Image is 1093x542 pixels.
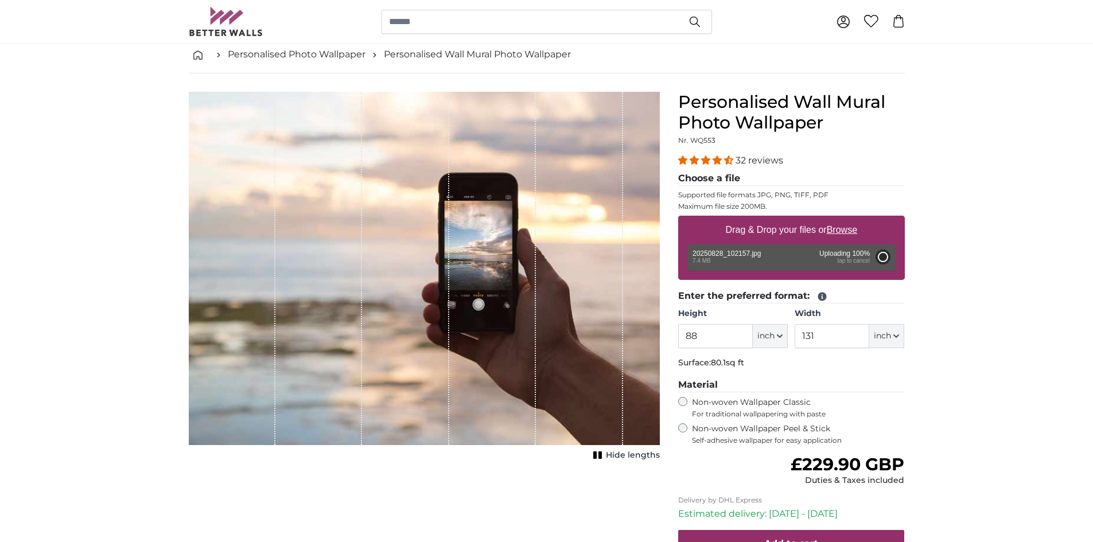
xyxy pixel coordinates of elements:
p: Maximum file size 200MB. [678,202,905,211]
span: 4.31 stars [678,155,736,166]
label: Drag & Drop your files or [721,219,861,241]
button: Hide lengths [590,447,660,463]
p: Delivery by DHL Express [678,496,905,505]
span: inch [757,330,775,342]
span: Nr. WQ553 [678,136,715,145]
div: Duties & Taxes included [791,475,904,486]
button: inch [869,324,904,348]
p: Supported file formats JPG, PNG, TIFF, PDF [678,190,905,200]
label: Non-woven Wallpaper Classic [692,397,905,419]
nav: breadcrumbs [189,36,905,73]
span: Hide lengths [606,450,660,461]
div: 1 of 1 [189,92,660,463]
a: Personalised Photo Wallpaper [228,48,365,61]
p: Estimated delivery: [DATE] - [DATE] [678,507,905,521]
span: £229.90 GBP [791,454,904,475]
span: inch [874,330,891,342]
a: Personalised Wall Mural Photo Wallpaper [384,48,571,61]
legend: Choose a file [678,171,905,186]
label: Height [678,308,788,319]
span: Self-adhesive wallpaper for easy application [692,436,905,445]
button: inch [753,324,788,348]
label: Width [795,308,904,319]
label: Non-woven Wallpaper Peel & Stick [692,423,905,445]
span: 80.1sq ft [711,357,744,368]
p: Surface: [678,357,905,369]
span: For traditional wallpapering with paste [692,410,905,419]
u: Browse [827,225,857,235]
legend: Enter the preferred format: [678,289,905,303]
img: Betterwalls [189,7,263,36]
h1: Personalised Wall Mural Photo Wallpaper [678,92,905,133]
legend: Material [678,378,905,392]
span: 32 reviews [736,155,783,166]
